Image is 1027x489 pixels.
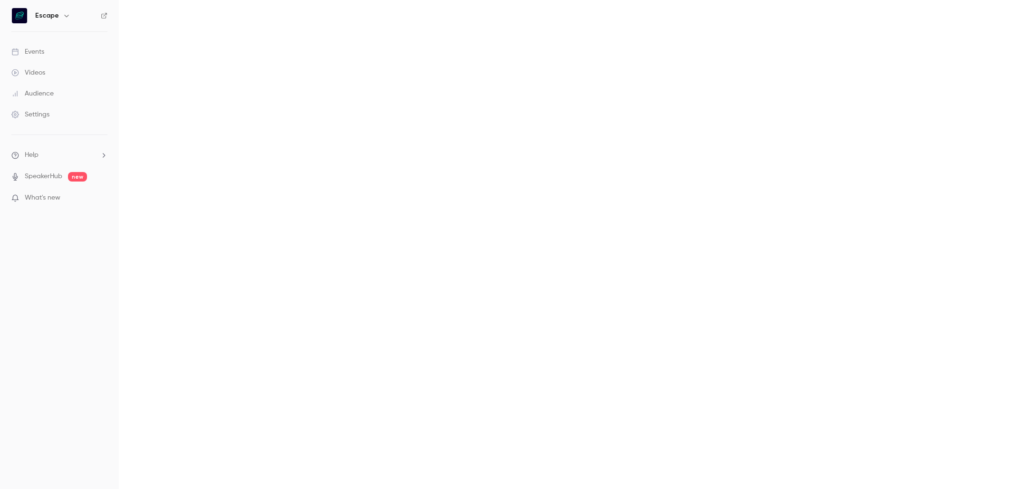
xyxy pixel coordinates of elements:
span: new [68,172,87,182]
h6: Escape [35,11,59,20]
div: Audience [11,89,54,98]
span: What's new [25,193,60,203]
span: Help [25,150,39,160]
a: SpeakerHub [25,172,62,182]
img: Escape [12,8,27,23]
div: Events [11,47,44,57]
div: Videos [11,68,45,77]
li: help-dropdown-opener [11,150,107,160]
div: Settings [11,110,49,119]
